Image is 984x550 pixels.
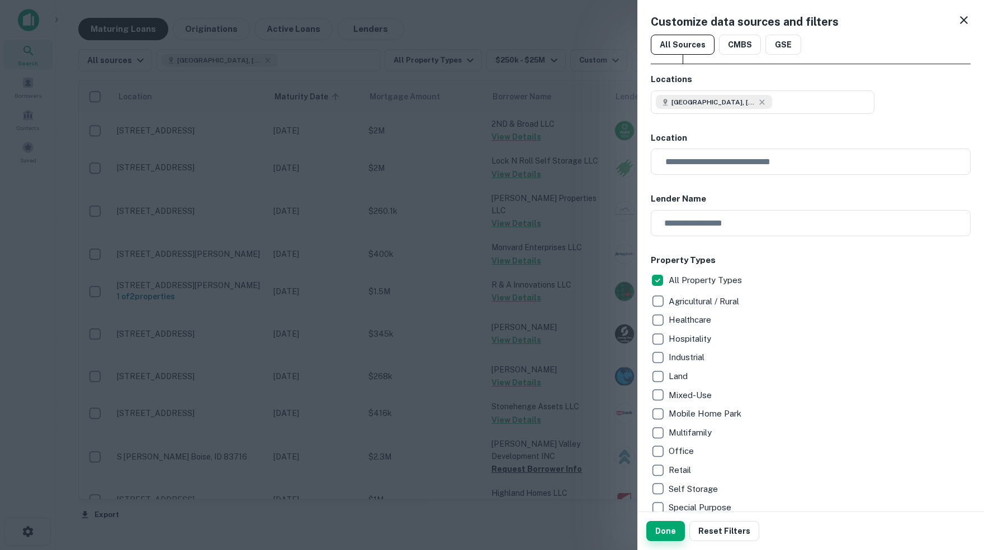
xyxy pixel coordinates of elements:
p: Hospitality [669,332,713,346]
button: [GEOGRAPHIC_DATA], [GEOGRAPHIC_DATA], [GEOGRAPHIC_DATA] [651,90,874,114]
button: GSE [765,35,801,55]
button: Reset Filters [689,521,759,541]
p: Special Purpose [669,501,734,514]
h6: Lender Name [651,193,971,205]
p: Self Storage [669,482,720,496]
span: [GEOGRAPHIC_DATA], [GEOGRAPHIC_DATA], [GEOGRAPHIC_DATA] [671,97,755,107]
h6: Location [651,132,971,145]
p: Industrial [669,351,707,364]
p: Retail [669,463,693,477]
p: Mobile Home Park [669,407,744,420]
p: Multifamily [669,426,714,439]
p: Healthcare [669,313,713,327]
p: Mixed-Use [669,389,714,402]
button: All Sources [651,35,715,55]
p: Land [669,370,690,383]
p: All Property Types [669,274,744,287]
h6: Locations [651,73,971,86]
button: Done [646,521,685,541]
h5: Customize data sources and filters [651,13,839,30]
p: Office [669,444,696,458]
iframe: Chat Widget [928,461,984,514]
h6: Property Types [651,254,971,267]
p: Agricultural / Rural [669,295,741,308]
button: CMBS [719,35,761,55]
